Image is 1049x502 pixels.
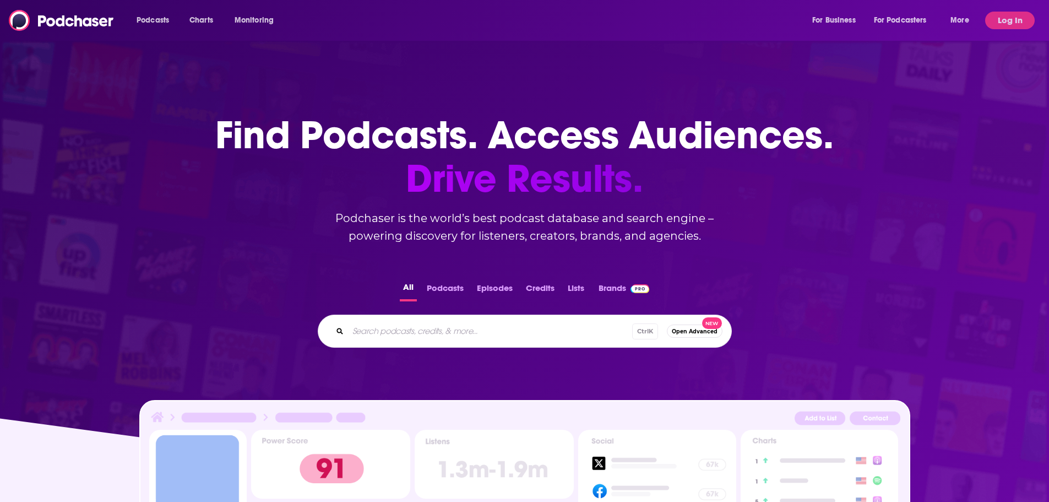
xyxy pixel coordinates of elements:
[9,10,115,31] img: Podchaser - Follow, Share and Rate Podcasts
[227,12,288,29] button: open menu
[423,280,467,301] button: Podcasts
[182,12,220,29] a: Charts
[235,13,274,28] span: Monitoring
[985,12,1035,29] button: Log In
[943,12,983,29] button: open menu
[318,315,732,348] div: Search podcasts, credits, & more...
[564,280,588,301] button: Lists
[805,12,869,29] button: open menu
[415,430,574,499] img: Podcast Insights Listens
[867,12,943,29] button: open menu
[474,280,516,301] button: Episodes
[672,328,718,334] span: Open Advanced
[523,280,558,301] button: Credits
[305,209,745,245] h2: Podchaser is the world’s best podcast database and search engine – powering discovery for listene...
[667,325,722,338] button: Open AdvancedNew
[702,317,722,329] span: New
[631,284,650,293] img: Podchaser Pro
[599,280,650,301] a: BrandsPodchaser Pro
[812,13,856,28] span: For Business
[348,322,632,340] input: Search podcasts, credits, & more...
[251,430,410,499] img: Podcast Insights Power score
[215,114,834,201] h1: Find Podcasts. Access Audiences.
[137,13,169,28] span: Podcasts
[149,410,900,429] img: Podcast Insights Header
[215,157,834,201] span: Drive Results.
[632,323,658,339] span: Ctrl K
[874,13,927,28] span: For Podcasters
[400,280,417,301] button: All
[189,13,213,28] span: Charts
[129,12,183,29] button: open menu
[950,13,969,28] span: More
